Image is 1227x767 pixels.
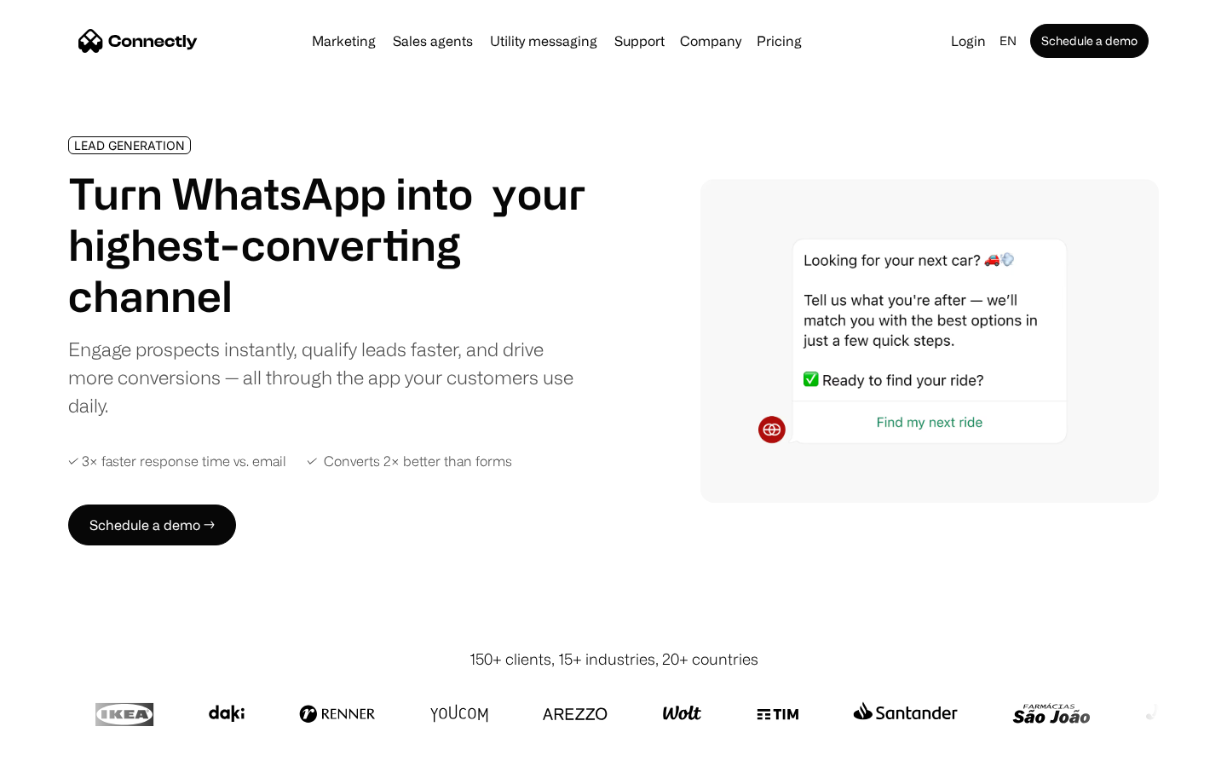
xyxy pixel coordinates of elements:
[608,34,671,48] a: Support
[1030,24,1149,58] a: Schedule a demo
[944,29,993,53] a: Login
[305,34,383,48] a: Marketing
[999,29,1017,53] div: en
[307,453,512,470] div: ✓ Converts 2× better than forms
[17,735,102,761] aside: Language selected: English
[68,335,586,419] div: Engage prospects instantly, qualify leads faster, and drive more conversions — all through the ap...
[680,29,741,53] div: Company
[750,34,809,48] a: Pricing
[68,453,286,470] div: ✓ 3× faster response time vs. email
[68,505,236,545] a: Schedule a demo →
[34,737,102,761] ul: Language list
[68,168,586,321] h1: Turn WhatsApp into your highest-converting channel
[386,34,480,48] a: Sales agents
[469,648,758,671] div: 150+ clients, 15+ industries, 20+ countries
[483,34,604,48] a: Utility messaging
[74,139,185,152] div: LEAD GENERATION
